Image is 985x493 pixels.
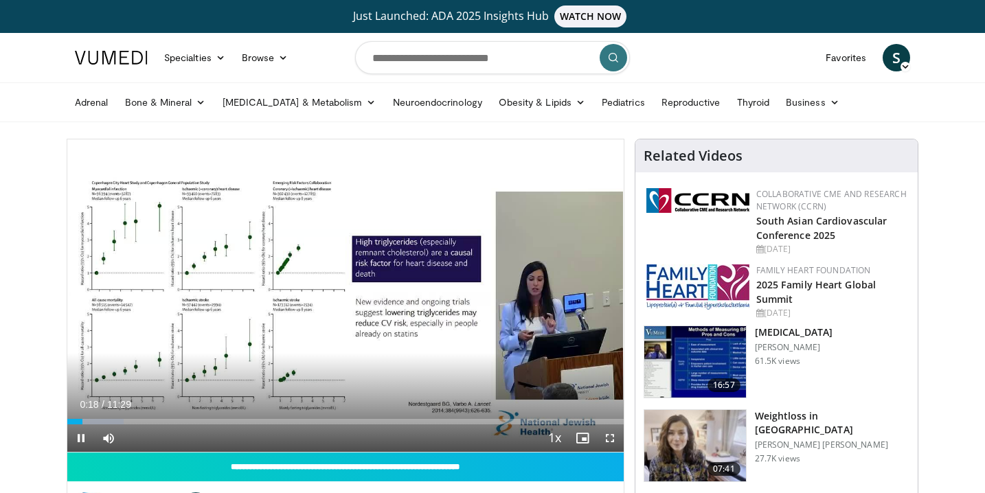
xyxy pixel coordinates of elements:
div: [DATE] [756,307,907,319]
a: Adrenal [67,89,117,116]
div: [DATE] [756,243,907,255]
p: 61.5K views [755,356,800,367]
a: Just Launched: ADA 2025 Insights HubWATCH NOW [77,5,908,27]
span: 0:18 [80,399,98,410]
a: Favorites [817,44,874,71]
video-js: Video Player [67,139,624,452]
input: Search topics, interventions [355,41,630,74]
a: Reproductive [653,89,729,116]
a: Family Heart Foundation [756,264,871,276]
a: Business [778,89,848,116]
h3: Weightloss in [GEOGRAPHIC_DATA] [755,409,909,437]
span: 16:57 [707,378,740,392]
span: WATCH NOW [554,5,627,27]
p: [PERSON_NAME] [755,342,833,353]
a: Specialties [156,44,234,71]
a: Thyroid [729,89,778,116]
a: S [883,44,910,71]
a: 07:41 Weightloss in [GEOGRAPHIC_DATA] [PERSON_NAME] [PERSON_NAME] 27.7K views [644,409,909,482]
h3: [MEDICAL_DATA] [755,325,833,339]
span: 11:29 [107,399,131,410]
a: 2025 Family Heart Global Summit [756,278,876,306]
img: VuMedi Logo [75,51,148,65]
img: a04ee3ba-8487-4636-b0fb-5e8d268f3737.png.150x105_q85_autocrop_double_scale_upscale_version-0.2.png [646,188,749,213]
button: Pause [67,424,95,452]
h4: Related Videos [644,148,743,164]
a: Obesity & Lipids [490,89,593,116]
a: Browse [234,44,297,71]
span: / [102,399,104,410]
p: [PERSON_NAME] [PERSON_NAME] [755,439,909,450]
p: 27.7K views [755,453,800,464]
a: Pediatrics [593,89,653,116]
button: Mute [95,424,122,452]
button: Fullscreen [596,424,624,452]
a: [MEDICAL_DATA] & Metabolism [214,89,385,116]
span: 07:41 [707,462,740,476]
button: Playback Rate [541,424,569,452]
a: Bone & Mineral [117,89,214,116]
img: 9983fed1-7565-45be-8934-aef1103ce6e2.150x105_q85_crop-smart_upscale.jpg [644,410,746,481]
a: Neuroendocrinology [385,89,490,116]
a: 16:57 [MEDICAL_DATA] [PERSON_NAME] 61.5K views [644,325,909,398]
img: a92b9a22-396b-4790-a2bb-5028b5f4e720.150x105_q85_crop-smart_upscale.jpg [644,326,746,398]
a: Collaborative CME and Research Network (CCRN) [756,188,907,212]
button: Enable picture-in-picture mode [569,424,596,452]
div: Progress Bar [67,419,624,424]
a: South Asian Cardiovascular Conference 2025 [756,214,887,242]
img: 96363db5-6b1b-407f-974b-715268b29f70.jpeg.150x105_q85_autocrop_double_scale_upscale_version-0.2.jpg [646,264,749,310]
